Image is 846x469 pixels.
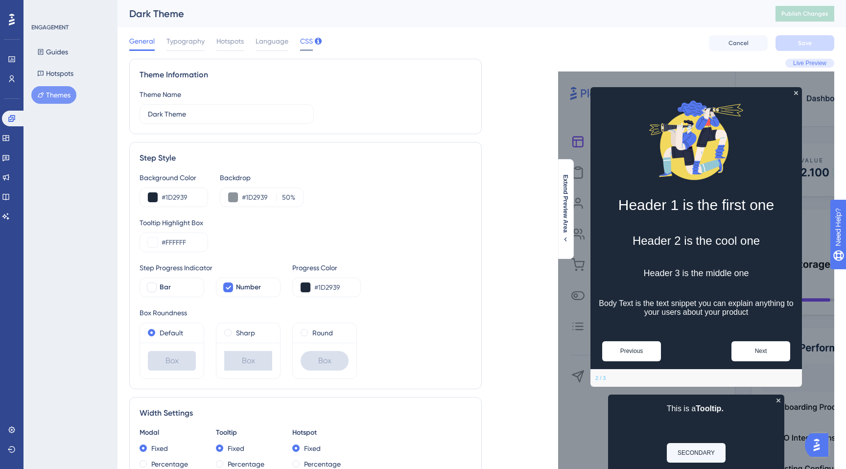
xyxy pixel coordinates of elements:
div: Background Color [140,172,208,184]
h3: Header 3 is the middle one [598,268,794,279]
button: Cancel [709,35,768,51]
h2: Header 2 is the cool one [598,234,794,248]
div: Theme Name [140,89,181,100]
div: Hotspot [292,427,357,439]
span: Need Help? [23,2,61,14]
button: Previous [602,341,661,361]
span: General [129,35,155,47]
div: ENGAGEMENT [31,23,69,31]
button: Themes [31,86,76,104]
div: Close Preview [794,91,798,95]
button: Extend Preview Area [558,175,573,243]
span: Live Preview [793,59,826,67]
label: Round [312,327,333,339]
label: Fixed [304,443,321,454]
label: % [276,191,295,203]
span: Publish Changes [781,10,828,18]
div: Close Preview [776,399,780,402]
button: SECONDARY [667,443,726,463]
div: Box [148,351,196,371]
button: Save [775,35,834,51]
span: Typography [166,35,205,47]
label: Fixed [228,443,244,454]
button: Publish Changes [775,6,834,22]
button: Hotspots [31,65,79,82]
label: Fixed [151,443,168,454]
b: Tooltip. [696,404,724,413]
label: Default [160,327,183,339]
div: Width Settings [140,407,471,419]
div: Theme Information [140,69,471,81]
span: Number [236,281,261,293]
div: Step Progress Indicator [140,262,281,274]
input: % [280,191,290,203]
div: Progress Color [292,262,361,274]
div: Step Style [140,152,471,164]
span: Extend Preview Area [562,175,569,233]
input: Theme Name [148,109,305,119]
div: Dark Theme [129,7,751,21]
div: Tooltip [216,427,281,439]
div: Box [301,351,349,371]
div: Step 2 of 3 [595,374,606,382]
div: Box [224,351,272,371]
button: Guides [31,43,74,61]
h1: Header 1 is the first one [598,197,794,213]
p: This is a [616,402,776,415]
span: CSS [300,35,313,47]
img: Modal Media [647,91,745,189]
div: Backdrop [220,172,304,184]
span: Cancel [728,39,749,47]
iframe: UserGuiding AI Assistant Launcher [805,430,834,460]
div: Box Roundness [140,307,471,319]
span: Hotspots [216,35,244,47]
div: Tooltip Highlight Box [140,217,471,229]
span: Save [798,39,812,47]
span: Language [256,35,288,47]
label: Sharp [236,327,255,339]
span: Bar [160,281,171,293]
div: Modal [140,427,204,439]
button: Next [731,341,790,361]
p: Body Text is the text snippet you can explain anything to your users about your product [598,299,794,317]
div: Footer [590,369,802,387]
